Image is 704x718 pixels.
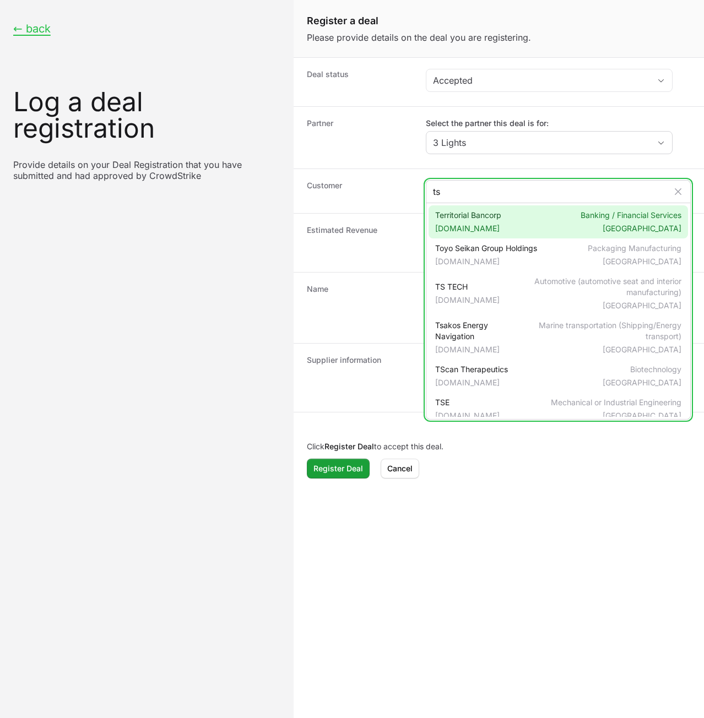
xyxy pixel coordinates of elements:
[630,364,681,375] span: Biotechnology
[435,377,508,388] span: [DOMAIN_NAME]
[426,118,673,129] label: Select the partner this deal is for:
[603,300,681,311] span: [GEOGRAPHIC_DATA]
[387,462,413,475] span: Cancel
[435,320,517,355] span: Tsakos Energy Navigation
[324,442,374,451] b: Register Deal
[525,320,681,342] span: Marine transportation (Shipping/Energy transport)
[307,284,413,332] dt: Name
[435,295,500,306] span: [DOMAIN_NAME]
[426,69,672,91] button: Accepted
[435,397,500,421] span: TSE
[307,31,691,44] p: Please provide details on the deal you are registering.
[435,281,500,306] span: TS TECH
[381,459,419,478] button: Cancel
[313,462,363,475] span: Register Deal
[588,243,681,254] span: Packaging Manufacturing
[435,344,517,355] span: [DOMAIN_NAME]
[13,22,51,36] button: ← back
[435,210,501,234] span: Territorial Bancorp
[307,180,413,202] dt: Customer
[307,225,413,261] dt: Estimated Revenue
[307,13,691,29] h1: Register a deal
[650,132,672,154] div: Open
[603,344,681,355] span: [GEOGRAPHIC_DATA]
[508,276,682,298] span: Automotive (automotive seat and interior manufacturing)
[435,364,508,388] span: TScan Therapeutics
[551,397,681,408] span: Mechanical or Industrial Engineering
[603,256,681,267] span: [GEOGRAPHIC_DATA]
[603,377,681,388] span: [GEOGRAPHIC_DATA]
[433,74,650,87] div: Accepted
[307,118,413,157] dt: Partner
[435,243,537,267] span: Toyo Seikan Group Holdings
[435,256,537,267] span: [DOMAIN_NAME]
[307,69,413,95] dt: Deal status
[13,89,280,142] h1: Log a deal registration
[307,355,413,401] dt: Supplier information
[603,410,681,421] span: [GEOGRAPHIC_DATA]
[433,185,669,198] input: Search or add customer
[603,223,681,234] span: [GEOGRAPHIC_DATA]
[435,410,500,421] span: [DOMAIN_NAME]
[435,223,501,234] span: [DOMAIN_NAME]
[307,441,691,452] p: Click to accept this deal.
[307,459,370,478] button: Register Deal
[13,159,280,181] p: Provide details on your Deal Registration that you have submitted and had approved by CrowdStrike
[581,210,681,221] span: Banking / Financial Services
